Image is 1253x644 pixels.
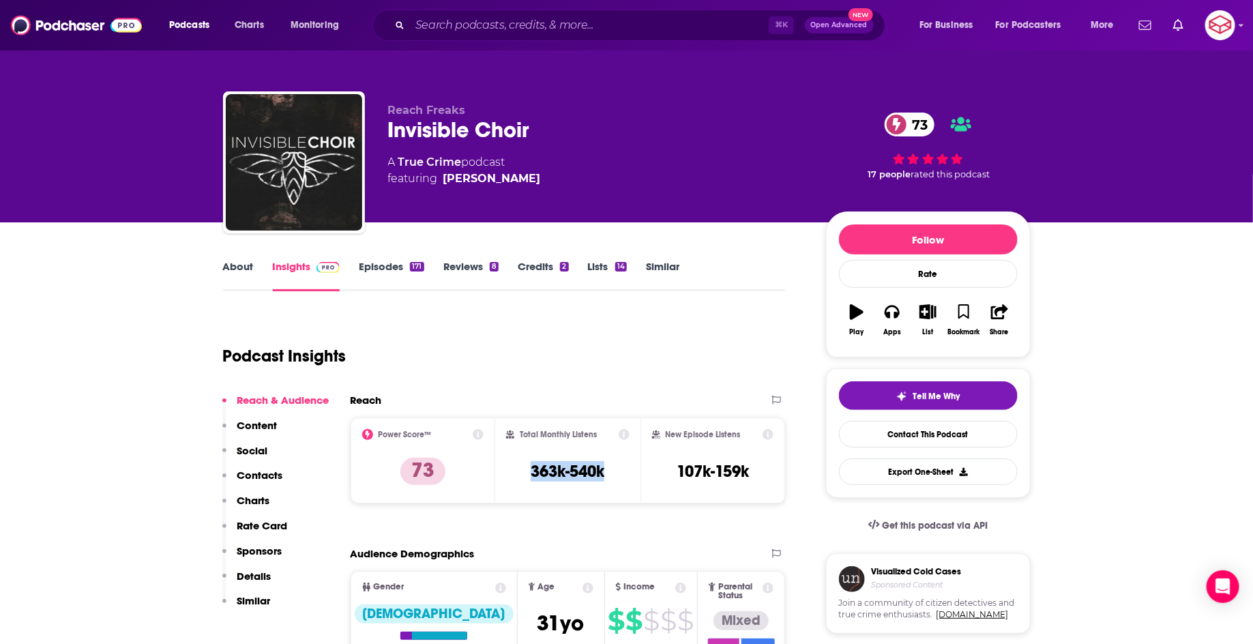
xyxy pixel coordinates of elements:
h4: Sponsored Content [872,580,962,589]
p: Charts [237,494,270,507]
div: Open Intercom Messenger [1207,570,1239,603]
p: Sponsors [237,544,282,557]
button: open menu [1081,14,1131,36]
button: Open AdvancedNew [805,17,874,33]
span: $ [678,610,694,632]
div: Rate [839,260,1018,288]
span: ⌘ K [769,16,794,34]
div: A podcast [388,154,541,187]
div: Play [849,328,864,336]
button: Details [222,570,271,595]
input: Search podcasts, credits, & more... [410,14,769,36]
img: Podchaser - Follow, Share and Rate Podcasts [11,12,142,38]
button: Export One-Sheet [839,458,1018,485]
div: [DEMOGRAPHIC_DATA] [355,604,514,624]
p: Details [237,570,271,583]
a: Michael Ojibway [443,171,541,187]
span: Gender [374,583,404,591]
a: 73 [885,113,934,136]
button: tell me why sparkleTell Me Why [839,381,1018,410]
button: Show profile menu [1205,10,1235,40]
button: Follow [839,224,1018,254]
button: Play [839,295,874,345]
button: Charts [222,494,270,519]
a: Credits2 [518,260,568,291]
span: $ [661,610,677,632]
div: Share [990,328,1009,336]
a: Charts [226,14,272,36]
p: Reach & Audience [237,394,329,407]
span: Income [623,583,655,591]
span: rated this podcast [911,169,990,179]
span: Reach Freaks [388,104,466,117]
span: 31 yo [537,610,585,636]
h2: Power Score™ [379,430,432,439]
a: [DOMAIN_NAME] [937,609,1009,619]
span: Charts [235,16,264,35]
p: Content [237,419,278,432]
p: Social [237,444,268,457]
p: Similar [237,594,271,607]
h2: Audience Demographics [351,547,475,560]
span: featuring [388,171,541,187]
span: For Podcasters [996,16,1061,35]
span: 17 people [868,169,911,179]
h2: New Episode Listens [666,430,741,439]
h3: 107k-159k [677,461,749,482]
div: Search podcasts, credits, & more... [385,10,898,41]
div: 171 [410,262,424,272]
button: Social [222,444,268,469]
button: Rate Card [222,519,288,544]
span: 73 [898,113,934,136]
a: Reviews8 [443,260,499,291]
h2: Reach [351,394,382,407]
span: New [849,8,873,21]
button: open menu [160,14,227,36]
div: 14 [615,262,627,272]
span: Open Advanced [811,22,868,29]
span: For Business [919,16,973,35]
a: True Crime [398,156,462,169]
p: Contacts [237,469,283,482]
span: $ [644,610,660,632]
button: List [910,295,945,345]
img: Podchaser Pro [316,262,340,273]
h3: 363k-540k [531,461,604,482]
button: Bookmark [946,295,982,345]
button: Share [982,295,1017,345]
a: InsightsPodchaser Pro [273,260,340,291]
span: Age [537,583,555,591]
button: Reach & Audience [222,394,329,419]
a: Episodes171 [359,260,424,291]
button: Apps [874,295,910,345]
h2: Total Monthly Listens [520,430,597,439]
button: open menu [910,14,990,36]
div: 73 17 peoplerated this podcast [826,104,1031,188]
p: Rate Card [237,519,288,532]
a: Contact This Podcast [839,421,1018,448]
span: Tell Me Why [913,391,960,402]
span: $ [608,610,625,632]
a: About [223,260,254,291]
a: Similar [646,260,679,291]
div: List [923,328,934,336]
div: Apps [883,328,901,336]
img: Invisible Choir [226,94,362,231]
button: Sponsors [222,544,282,570]
div: Bookmark [947,328,979,336]
button: open menu [281,14,357,36]
img: coldCase.18b32719.png [839,566,865,592]
span: Logged in as callista [1205,10,1235,40]
span: $ [626,610,643,632]
button: Contacts [222,469,283,494]
a: Show notifications dropdown [1134,14,1157,37]
span: Join a community of citizen detectives and true crime enthusiasts. [839,598,1018,621]
button: Content [222,419,278,444]
span: Parental Status [718,583,761,600]
a: Show notifications dropdown [1168,14,1189,37]
div: 2 [560,262,568,272]
img: tell me why sparkle [896,391,907,402]
div: Mixed [713,611,769,630]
